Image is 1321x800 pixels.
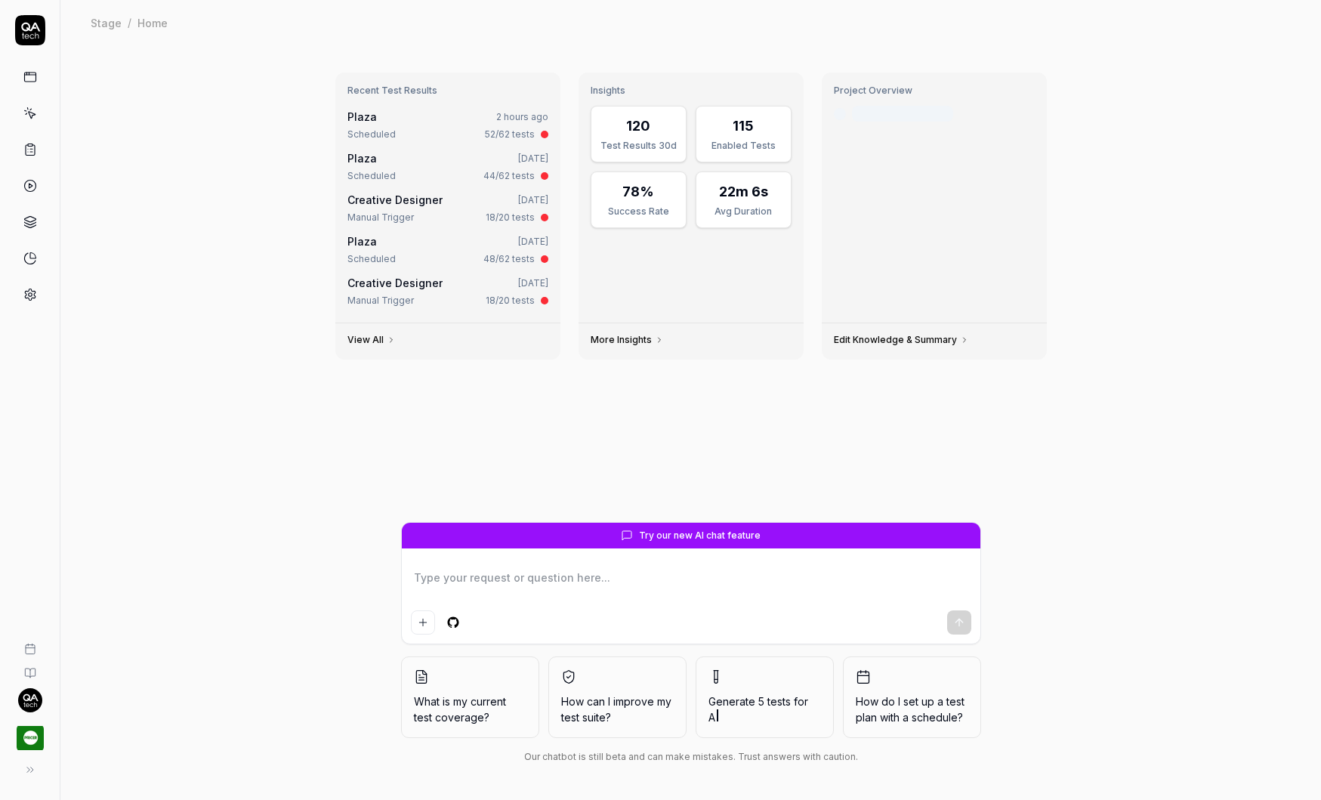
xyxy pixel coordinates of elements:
[347,294,414,307] div: Manual Trigger
[518,236,548,247] time: [DATE]
[626,116,650,136] div: 120
[347,334,396,346] a: View All
[347,252,396,266] div: Scheduled
[639,529,761,542] span: Try our new AI chat feature
[344,106,551,144] a: Plaza2 hours agoScheduled52/62 tests
[483,169,535,183] div: 44/62 tests
[591,85,792,97] h3: Insights
[6,712,54,755] button: Pricer.com Logo
[347,235,377,248] a: Plaza
[548,656,687,738] button: How can I improve my test suite?
[344,230,551,269] a: Plaza[DATE]Scheduled48/62 tests
[18,688,42,712] img: 7ccf6c19-61ad-4a6c-8811-018b02a1b829.jpg
[496,111,548,122] time: 2 hours ago
[347,169,396,183] div: Scheduled
[414,693,526,725] span: What is my current test coverage?
[843,656,981,738] button: How do I set up a test plan with a schedule?
[705,139,782,153] div: Enabled Tests
[852,106,953,122] div: Last crawled [DATE]
[856,693,968,725] span: How do I set up a test plan with a schedule?
[344,272,551,310] a: Creative Designer[DATE]Manual Trigger18/20 tests
[91,15,122,30] div: Stage
[128,15,131,30] div: /
[561,693,674,725] span: How can I improve my test suite?
[347,85,548,97] h3: Recent Test Results
[485,128,535,141] div: 52/62 tests
[705,205,782,218] div: Avg Duration
[708,693,821,725] span: Generate 5 tests for
[483,252,535,266] div: 48/62 tests
[622,181,654,202] div: 78%
[347,128,396,141] div: Scheduled
[834,334,969,346] a: Edit Knowledge & Summary
[347,193,443,206] a: Creative Designer
[834,85,1035,97] h3: Project Overview
[719,181,768,202] div: 22m 6s
[137,15,168,30] div: Home
[344,147,551,186] a: Plaza[DATE]Scheduled44/62 tests
[518,277,548,289] time: [DATE]
[401,750,981,764] div: Our chatbot is still beta and can make mistakes. Trust answers with caution.
[6,631,54,655] a: Book a call with us
[696,656,834,738] button: Generate 5 tests forA
[708,711,715,724] span: A
[347,110,377,123] a: Plaza
[347,211,414,224] div: Manual Trigger
[600,205,677,218] div: Success Rate
[733,116,754,136] div: 115
[401,656,539,738] button: What is my current test coverage?
[411,610,435,635] button: Add attachment
[344,189,551,227] a: Creative Designer[DATE]Manual Trigger18/20 tests
[347,152,377,165] a: Plaza
[17,724,44,752] img: Pricer.com Logo
[591,334,664,346] a: More Insights
[347,276,443,289] a: Creative Designer
[518,194,548,205] time: [DATE]
[486,211,535,224] div: 18/20 tests
[518,153,548,164] time: [DATE]
[6,655,54,679] a: Documentation
[600,139,677,153] div: Test Results 30d
[486,294,535,307] div: 18/20 tests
